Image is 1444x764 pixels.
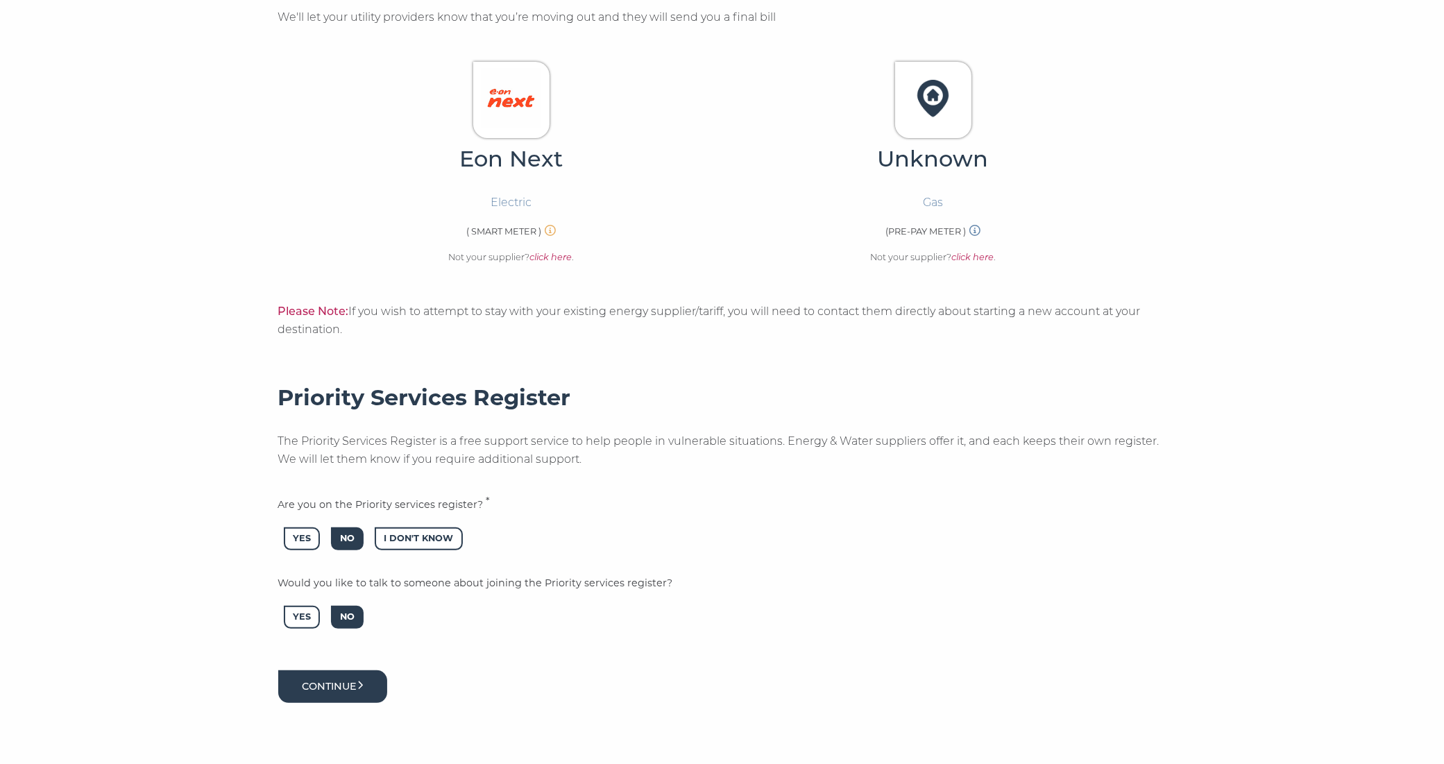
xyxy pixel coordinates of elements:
[331,527,364,550] span: No
[284,606,320,629] span: Yes
[467,226,542,237] span: ( SMART METER )
[482,69,541,128] img: Eon Next Logo
[529,252,572,262] a: click here
[331,606,364,629] span: No
[278,305,349,318] span: Please Note:
[284,527,320,550] span: Yes
[724,145,1142,173] h4: Unknown
[278,670,388,703] button: Continue
[870,251,996,265] p: Not your supplier? .
[278,8,1166,26] p: We'll let your utility providers know that you’re moving out and they will send you a final bill
[448,251,574,265] p: Not your supplier? .
[278,303,1166,339] p: If you wish to attempt to stay with your existing energy supplier/tariff, you will need to contac...
[303,145,720,173] h4: Eon Next
[923,194,943,212] p: Gas
[886,226,967,237] span: (PRE-PAY METER )
[278,432,1166,468] p: The Priority Services Register is a free support service to help people in vulnerable situations....
[491,194,532,212] p: Electric
[278,498,484,511] span: Are you on the Priority services register?
[278,577,673,589] span: Would you like to talk to someone about joining the Priority services register?
[375,527,462,550] span: I Don't Know
[903,69,962,128] img: Logo
[951,252,994,262] a: click here
[278,384,1166,411] h4: Priority Services Register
